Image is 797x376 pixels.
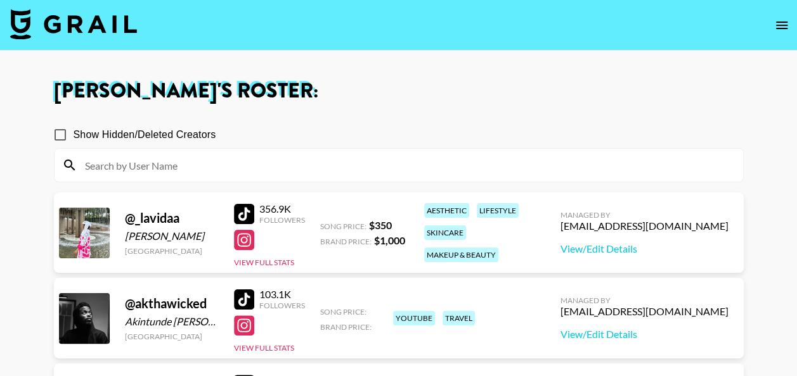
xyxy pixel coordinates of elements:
a: View/Edit Details [560,328,729,341]
div: 103.1K [259,288,305,301]
input: Search by User Name [77,155,735,175]
button: View Full Stats [234,258,294,267]
div: Managed By [560,210,729,220]
div: [EMAIL_ADDRESS][DOMAIN_NAME] [560,305,729,318]
h1: [PERSON_NAME] 's Roster: [54,81,744,101]
div: Managed By [560,296,729,305]
div: travel [443,311,475,325]
a: View/Edit Details [560,242,729,255]
span: Song Price: [320,307,366,316]
div: [GEOGRAPHIC_DATA] [125,246,219,256]
div: youtube [393,311,435,325]
div: Followers [259,215,305,225]
span: Brand Price: [320,237,372,246]
button: View Full Stats [234,343,294,353]
span: Brand Price: [320,322,372,332]
button: open drawer [769,13,794,38]
span: Show Hidden/Deleted Creators [74,127,216,142]
div: makeup & beauty [424,248,498,262]
div: 356.9K [259,203,305,215]
div: Followers [259,301,305,310]
span: Song Price: [320,222,366,231]
div: @ akthawicked [125,296,219,311]
strong: $ 1,000 [374,234,405,246]
img: Grail Talent [10,9,137,39]
div: @ _lavidaa [125,210,219,226]
div: skincare [424,225,466,240]
div: lifestyle [477,203,519,218]
div: aesthetic [424,203,469,218]
div: Akintunde [PERSON_NAME] [125,315,219,328]
div: [GEOGRAPHIC_DATA] [125,332,219,341]
div: [PERSON_NAME] [125,230,219,242]
strong: $ 350 [369,219,392,231]
div: [EMAIL_ADDRESS][DOMAIN_NAME] [560,220,729,232]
